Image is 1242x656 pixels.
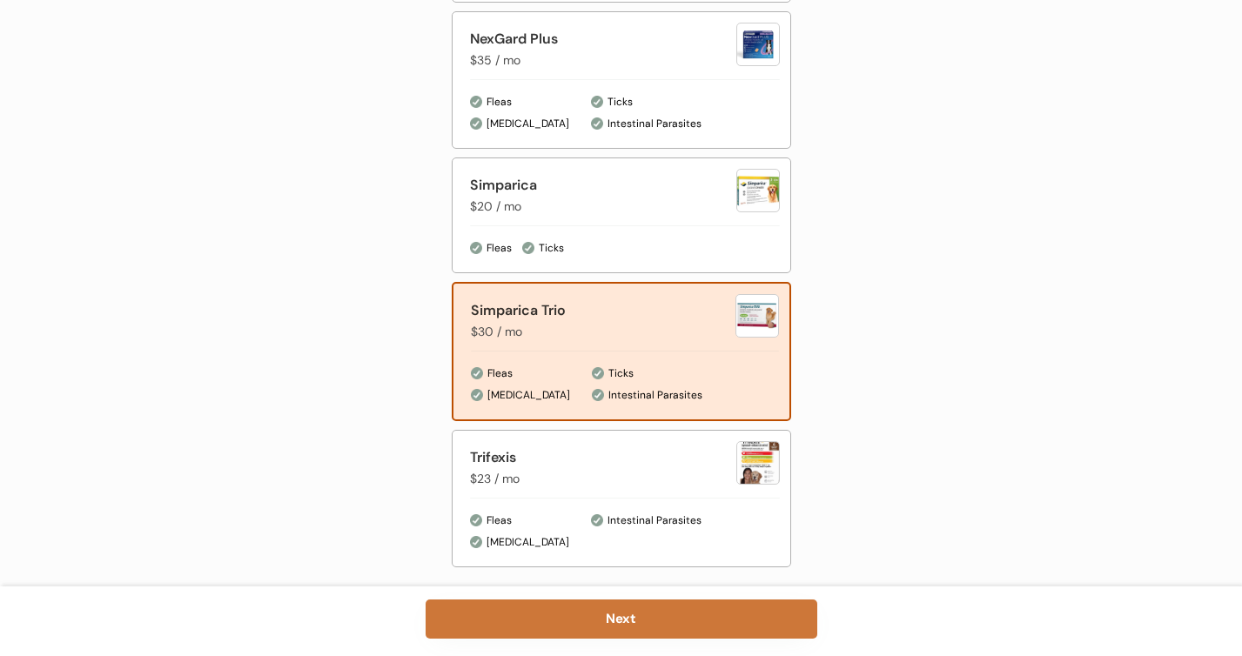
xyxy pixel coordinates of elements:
[608,117,702,131] div: Intestinal Parasites
[487,513,513,528] div: Fleas
[608,95,633,110] div: Ticks
[487,117,582,131] div: [MEDICAL_DATA]
[487,241,513,256] div: Fleas
[487,366,514,381] div: Fleas
[539,241,564,256] div: Ticks
[470,447,736,468] div: Trifexis
[470,51,520,70] div: $35 / mo
[608,388,702,403] div: Intestinal Parasites
[487,388,583,403] div: [MEDICAL_DATA]
[470,29,736,50] div: NexGard Plus
[487,95,513,110] div: Fleas
[608,366,634,381] div: Ticks
[470,470,520,488] div: $23 / mo
[471,300,735,321] div: Simparica Trio
[470,175,736,196] div: Simparica
[426,599,817,639] button: Next
[487,535,582,550] div: [MEDICAL_DATA]
[608,513,702,528] div: Intestinal Parasites
[471,323,522,341] div: $30 / mo
[470,197,521,216] div: $20 / mo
